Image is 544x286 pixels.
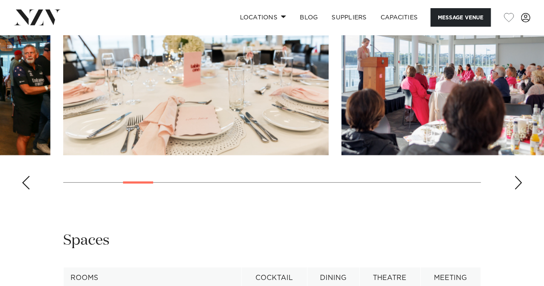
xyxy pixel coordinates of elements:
[293,8,325,27] a: BLOG
[430,8,491,27] button: Message Venue
[374,8,425,27] a: Capacities
[63,231,110,250] h2: Spaces
[325,8,373,27] a: SUPPLIERS
[14,9,61,25] img: nzv-logo.png
[233,8,293,27] a: Locations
